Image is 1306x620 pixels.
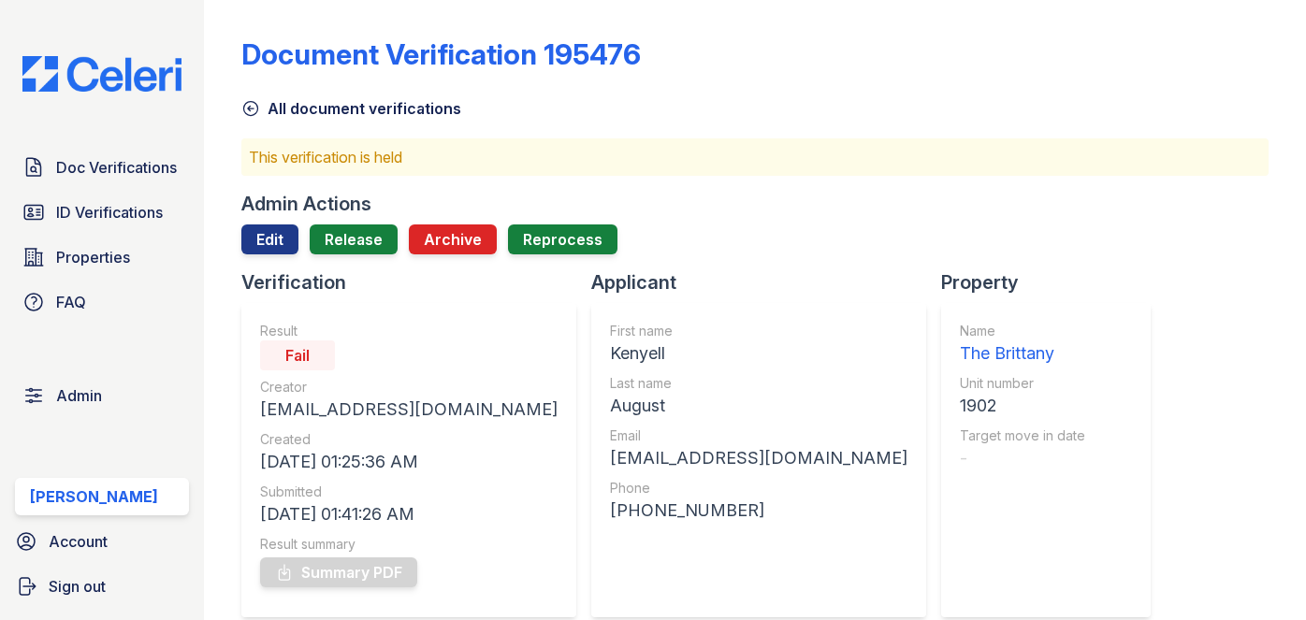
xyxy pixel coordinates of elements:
div: Unit number [960,374,1085,393]
a: Properties [15,238,189,276]
span: FAQ [56,291,86,313]
div: Target move in date [960,426,1085,445]
a: Sign out [7,568,196,605]
div: Email [610,426,907,445]
a: Name The Brittany [960,322,1085,367]
div: August [610,393,907,419]
div: Name [960,322,1085,340]
a: Edit [241,224,298,254]
div: - [960,445,1085,471]
div: Applicant [591,269,941,296]
a: Release [310,224,398,254]
div: The Brittany [960,340,1085,367]
button: Reprocess [508,224,617,254]
div: Property [941,269,1166,296]
a: Doc Verifications [15,149,189,186]
div: [DATE] 01:25:36 AM [260,449,558,475]
span: Account [49,530,108,553]
div: Kenyell [610,340,907,367]
button: Archive [409,224,497,254]
div: [DATE] 01:41:26 AM [260,501,558,527]
a: ID Verifications [15,194,189,231]
div: Admin Actions [241,191,371,217]
div: Phone [610,479,907,497]
div: Verification [241,269,591,296]
div: 1902 [960,393,1085,419]
a: All document verifications [241,97,461,120]
span: Properties [56,246,130,268]
a: FAQ [15,283,189,321]
div: Last name [610,374,907,393]
span: ID Verifications [56,201,163,223]
a: Admin [15,377,189,414]
div: Fail [260,340,335,370]
div: [PERSON_NAME] [30,485,158,508]
p: This verification is held [249,146,1261,168]
div: Submitted [260,483,558,501]
div: First name [610,322,907,340]
div: Creator [260,378,558,397]
div: Result [260,322,558,340]
div: [PHONE_NUMBER] [610,497,907,524]
span: Admin [56,384,102,407]
div: Document Verification 195476 [241,37,641,71]
div: [EMAIL_ADDRESS][DOMAIN_NAME] [610,445,907,471]
div: Result summary [260,535,558,554]
div: Created [260,430,558,449]
span: Sign out [49,575,106,598]
a: Account [7,523,196,560]
img: CE_Logo_Blue-a8612792a0a2168367f1c8372b55b34899dd931a85d93a1a3d3e32e68fde9ad4.png [7,56,196,92]
span: Doc Verifications [56,156,177,179]
div: [EMAIL_ADDRESS][DOMAIN_NAME] [260,397,558,423]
